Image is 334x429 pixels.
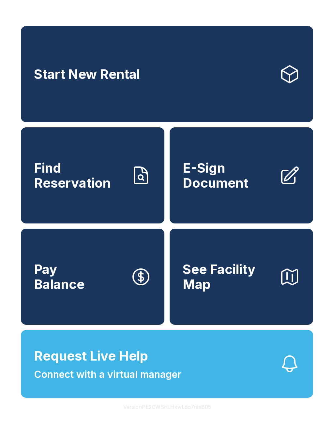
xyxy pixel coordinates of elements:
[183,161,274,190] span: E-Sign Document
[21,127,164,223] a: Find Reservation
[34,367,181,382] span: Connect with a virtual manager
[118,398,216,416] button: VersionPE2CWShLHxwLdo7nhiB05
[21,229,164,325] a: PayBalance
[170,229,313,325] button: See Facility Map
[21,330,313,398] button: Request Live HelpConnect with a virtual manager
[34,67,140,82] span: Start New Rental
[183,262,274,292] span: See Facility Map
[21,26,313,122] a: Start New Rental
[170,127,313,223] a: E-Sign Document
[34,161,125,190] span: Find Reservation
[34,346,148,366] span: Request Live Help
[34,262,84,292] span: Pay Balance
